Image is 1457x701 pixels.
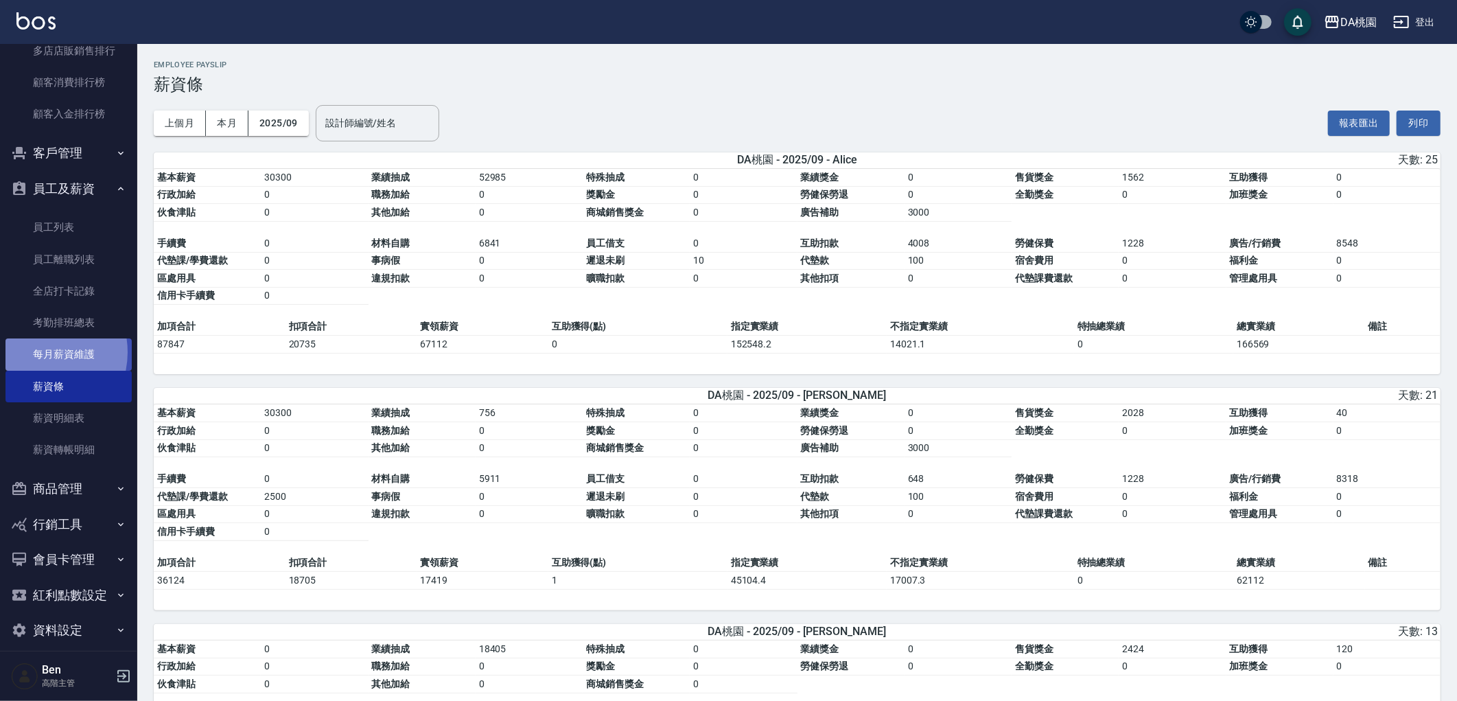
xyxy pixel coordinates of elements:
[586,172,625,183] span: 特殊抽成
[1015,273,1073,284] span: 代墊課費還款
[548,571,727,589] td: 1
[476,235,583,253] td: 6841
[1119,422,1226,440] td: 0
[1340,14,1377,31] div: DA桃園
[905,270,1012,288] td: 0
[1333,422,1441,440] td: 0
[157,473,186,484] span: 手續費
[476,422,583,440] td: 0
[157,678,196,689] span: 伙食津貼
[586,425,615,436] span: 獎勵金
[157,442,196,453] span: 伙食津貼
[1015,255,1053,266] span: 宿舍費用
[1015,660,1053,671] span: 全勤獎金
[248,111,309,136] button: 2025/09
[476,488,583,506] td: 0
[1230,491,1259,502] span: 福利金
[1119,186,1226,204] td: 0
[261,252,368,270] td: 0
[690,186,797,204] td: 0
[1230,407,1268,418] span: 互助獲得
[476,470,583,488] td: 5911
[1230,255,1259,266] span: 福利金
[586,643,625,654] span: 特殊抽成
[1015,425,1053,436] span: 全勤獎金
[157,407,196,418] span: 基本薪資
[1015,153,1438,168] div: 天數: 25
[261,235,368,253] td: 0
[1119,470,1226,488] td: 1228
[801,643,839,654] span: 業績獎金
[586,491,625,502] span: 遲退未刷
[1015,238,1053,249] span: 勞健保費
[5,307,132,338] a: 考勤排班總表
[1230,238,1281,249] span: 廣告/行銷費
[801,172,839,183] span: 業績獎金
[1230,643,1268,654] span: 互助獲得
[5,35,132,67] a: 多店店販銷售排行
[905,235,1012,253] td: 4008
[157,290,215,301] span: 信用卡手續費
[1397,111,1441,136] button: 列印
[157,238,186,249] span: 手續費
[1015,643,1053,654] span: 售貨獎金
[1119,488,1226,506] td: 0
[727,554,887,572] td: 指定實業績
[417,318,548,336] td: 實領薪資
[154,318,285,336] td: 加項合計
[42,663,112,677] h5: Ben
[1119,252,1226,270] td: 0
[1119,641,1226,658] td: 2424
[801,508,839,519] span: 其他扣項
[1318,8,1382,36] button: DA桃園
[801,491,830,502] span: 代墊款
[887,318,1074,336] td: 不指定實業績
[5,402,132,434] a: 薪資明細表
[727,571,887,589] td: 45104.4
[586,207,644,218] span: 商城銷售獎金
[801,407,839,418] span: 業績獎金
[905,186,1012,204] td: 0
[261,505,368,523] td: 0
[1365,554,1441,572] td: 備註
[476,204,583,222] td: 0
[372,207,410,218] span: 其他加給
[261,676,368,693] td: 0
[372,442,410,453] span: 其他加給
[905,404,1012,422] td: 0
[1233,571,1365,589] td: 62112
[154,169,1441,319] table: a dense table
[154,60,1441,69] h2: Employee Payslip
[1230,508,1278,519] span: 管理處用具
[5,612,132,648] button: 資料設定
[372,255,401,266] span: 事病假
[1333,186,1441,204] td: 0
[727,318,887,336] td: 指定實業績
[801,255,830,266] span: 代墊款
[157,189,196,200] span: 行政加給
[690,439,797,457] td: 0
[417,336,548,354] td: 67112
[1015,172,1053,183] span: 售貨獎金
[372,172,410,183] span: 業績抽成
[157,508,196,519] span: 區處用具
[690,641,797,658] td: 0
[1333,235,1441,253] td: 8548
[1230,425,1268,436] span: 加班獎金
[905,641,1012,658] td: 0
[1333,252,1441,270] td: 0
[690,204,797,222] td: 0
[157,273,196,284] span: 區處用具
[5,171,132,207] button: 員工及薪資
[801,660,849,671] span: 勞健保勞退
[690,470,797,488] td: 0
[476,439,583,457] td: 0
[1365,318,1441,336] td: 備註
[586,273,625,284] span: 曠職扣款
[905,439,1012,457] td: 3000
[5,371,132,402] a: 薪資條
[905,169,1012,187] td: 0
[372,273,410,284] span: 違規扣款
[1119,658,1226,676] td: 0
[1333,270,1441,288] td: 0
